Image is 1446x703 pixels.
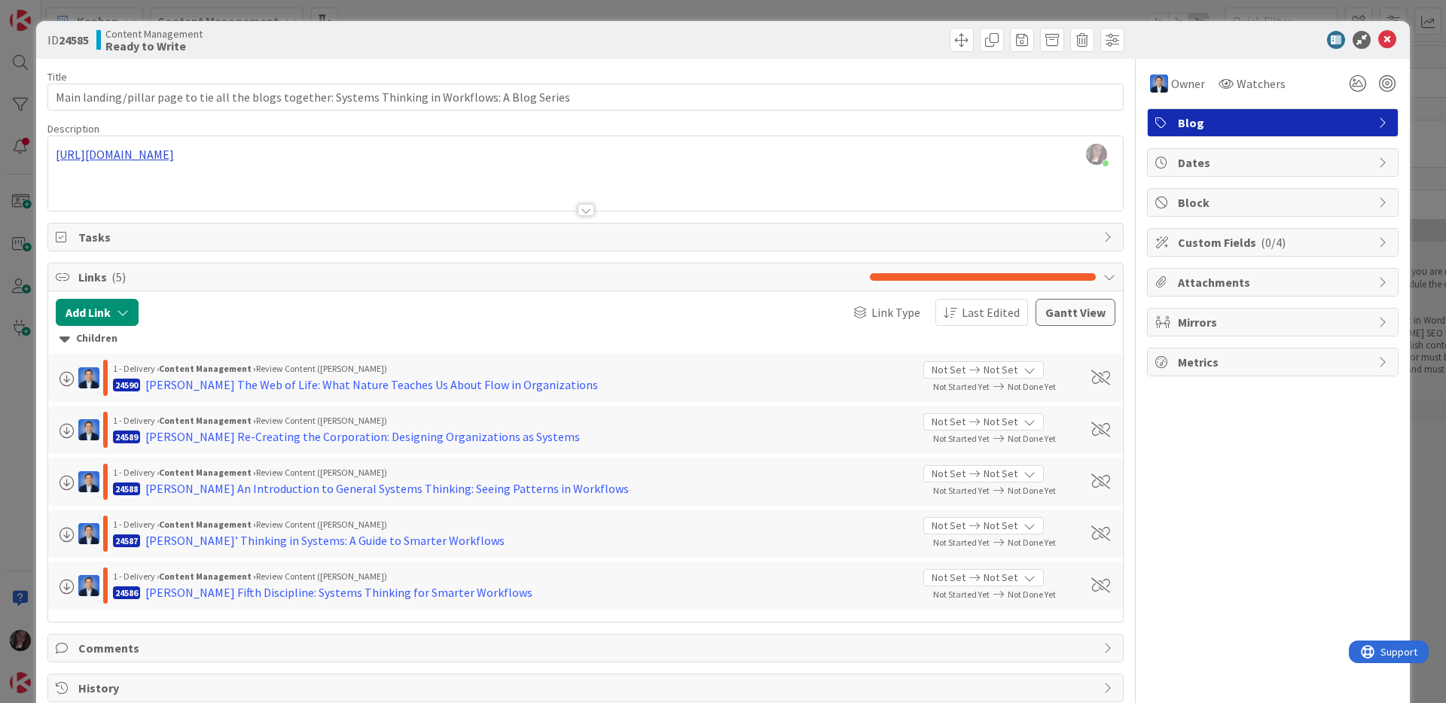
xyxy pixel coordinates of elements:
[1261,235,1286,250] span: ( 0/4 )
[1008,433,1056,444] span: Not Done Yet
[47,84,1124,111] input: type card name here...
[871,303,920,321] span: Link Type
[113,379,140,391] div: 24590
[1008,381,1056,392] span: Not Done Yet
[984,518,1017,534] span: Not Set
[113,571,159,582] span: 1 - Delivery ›
[1008,485,1056,496] span: Not Done Yet
[933,485,990,496] span: Not Started Yet
[59,330,1112,347] div: Children
[935,299,1028,326] button: Last Edited
[105,40,203,52] b: Ready to Write
[1178,114,1371,132] span: Blog
[1008,537,1056,548] span: Not Done Yet
[78,228,1096,246] span: Tasks
[256,519,387,530] span: Review Content ([PERSON_NAME])
[1178,193,1371,212] span: Block
[145,376,598,394] div: [PERSON_NAME] The Web of Life: What Nature Teaches Us About Flow in Organizations
[47,31,89,49] span: ID
[111,269,126,285] span: ( 5 )
[932,414,966,430] span: Not Set
[113,363,159,374] span: 1 - Delivery ›
[1150,75,1168,93] img: DP
[933,537,990,548] span: Not Started Yet
[256,415,387,426] span: Review Content ([PERSON_NAME])
[113,431,140,443] div: 24589
[1086,144,1107,165] img: WIonnMY7p3XofgUWOABbbE3lo9ZeZucQ.jpg
[113,467,159,478] span: 1 - Delivery ›
[932,570,966,586] span: Not Set
[1178,233,1371,251] span: Custom Fields
[159,363,256,374] b: Content Management ›
[256,363,387,374] span: Review Content ([PERSON_NAME])
[113,482,140,495] div: 24588
[984,414,1017,430] span: Not Set
[56,147,174,162] a: [URL][DOMAIN_NAME]
[78,471,99,492] img: DP
[932,466,966,482] span: Not Set
[962,303,1020,321] span: Last Edited
[78,639,1096,657] span: Comments
[932,362,966,378] span: Not Set
[984,570,1017,586] span: Not Set
[159,519,256,530] b: Content Management ›
[1008,589,1056,600] span: Not Done Yet
[78,679,1096,697] span: History
[78,367,99,388] img: DP
[78,523,99,544] img: DP
[113,519,159,530] span: 1 - Delivery ›
[113,534,140,547] div: 24587
[145,428,580,446] div: [PERSON_NAME] Re-Creating the Corporation: Designing Organizations as Systems
[1036,299,1115,326] button: Gantt View
[32,2,69,20] span: Support
[1178,154,1371,172] span: Dates
[984,362,1017,378] span: Not Set
[145,479,629,498] div: [PERSON_NAME] An Introduction to General Systems Thinking: Seeing Patterns in Workflows
[932,518,966,534] span: Not Set
[47,70,67,84] label: Title
[159,415,256,426] b: Content Management ›
[159,467,256,478] b: Content Management ›
[933,381,990,392] span: Not Started Yet
[47,122,99,135] span: Description
[159,571,256,582] b: Content Management ›
[256,571,387,582] span: Review Content ([PERSON_NAME])
[933,589,990,600] span: Not Started Yet
[1171,75,1205,93] span: Owner
[113,586,140,599] div: 24586
[1178,273,1371,291] span: Attachments
[78,575,99,596] img: DP
[1237,75,1286,93] span: Watchers
[1178,313,1371,331] span: Mirrors
[78,268,862,286] span: Links
[145,531,505,549] div: [PERSON_NAME]’ Thinking in Systems: A Guide to Smarter Workflows
[1178,353,1371,371] span: Metrics
[113,415,159,426] span: 1 - Delivery ›
[933,433,990,444] span: Not Started Yet
[105,28,203,40] span: Content Management
[56,299,139,326] button: Add Link
[984,466,1017,482] span: Not Set
[78,419,99,440] img: DP
[59,32,89,47] b: 24585
[145,583,532,601] div: [PERSON_NAME] Fifth Discipline: Systems Thinking for Smarter Workflows
[256,467,387,478] span: Review Content ([PERSON_NAME])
